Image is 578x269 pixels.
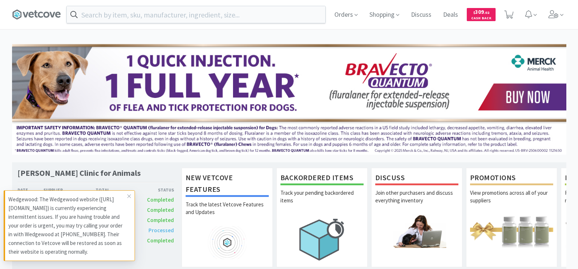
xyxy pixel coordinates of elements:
img: hero_discuss.png [375,214,458,248]
h1: Discuss [375,172,458,185]
h1: [PERSON_NAME] Clinic for Animals [18,168,141,178]
img: hero_feature_roadmap.png [186,226,269,259]
a: Deals [440,12,461,18]
p: Track the latest Vetcove Features and Updates [186,201,269,226]
span: Cash Back [471,16,491,21]
span: Completed [147,206,174,213]
a: PromotionsView promotions across all of your suppliers [466,168,557,267]
a: New Vetcove FeaturesTrack the latest Vetcove Features and Updates [182,168,273,267]
span: 309 [473,8,489,15]
p: Join other purchasers and discuss everything inventory [375,189,458,214]
h1: New Vetcove Features [186,172,269,197]
img: hero_backorders.png [280,214,364,264]
span: . 02 [484,10,489,15]
div: Supplier [43,186,96,193]
div: Status [135,186,174,193]
img: 3ffb5edee65b4d9ab6d7b0afa510b01f.jpg [12,44,566,155]
div: Total [96,186,135,193]
div: Date [18,186,44,193]
h1: Promotions [470,172,553,185]
span: Completed [147,217,174,223]
span: Completed [147,237,174,244]
a: $309.02Cash Back [467,5,496,24]
h1: Backordered Items [280,172,364,185]
p: Track your pending backordered items [280,189,364,214]
a: Discuss [408,12,434,18]
span: Completed [147,196,174,203]
input: Search by item, sku, manufacturer, ingredient, size... [67,6,325,23]
a: DiscussJoin other purchasers and discuss everything inventory [371,168,462,267]
span: $ [473,10,475,15]
span: Processed [148,227,174,234]
p: Wedgewood: The Wedgewood website ([URL][DOMAIN_NAME]) is currently experiencing intermittent issu... [8,195,127,256]
p: View promotions across all of your suppliers [470,189,553,214]
img: hero_promotions.png [470,214,553,248]
a: Backordered ItemsTrack your pending backordered items [276,168,368,267]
